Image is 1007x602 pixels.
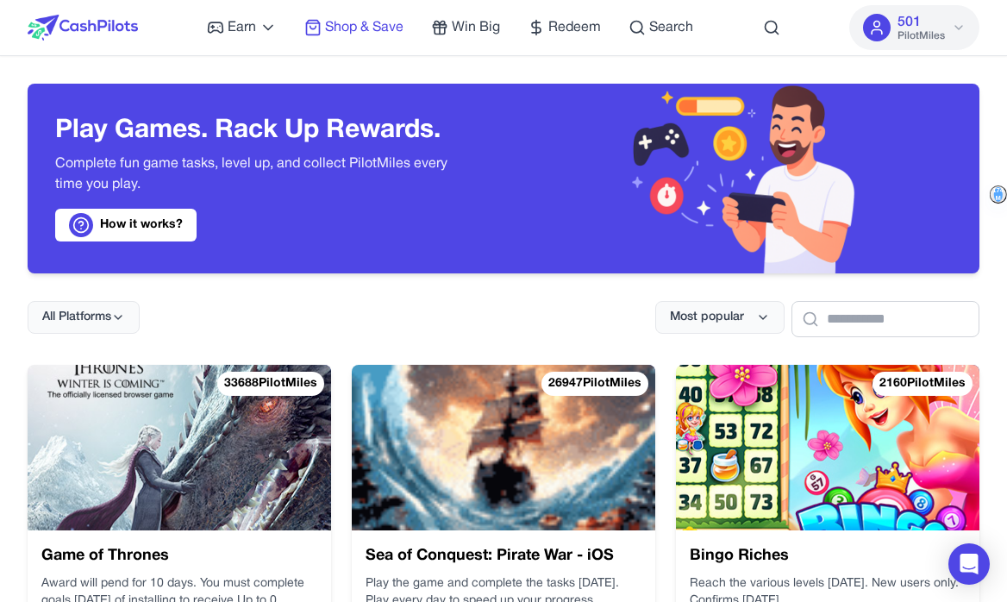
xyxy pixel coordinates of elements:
[690,544,966,568] h3: Bingo Riches
[42,309,111,326] span: All Platforms
[41,544,317,568] h3: Game of Thrones
[55,209,197,241] a: How it works?
[452,17,500,38] span: Win Big
[366,544,641,568] h3: Sea of Conquest: Pirate War - iOS
[28,15,138,41] img: CashPilots Logo
[629,17,693,38] a: Search
[849,5,979,50] button: 501PilotMiles
[228,17,256,38] span: Earn
[217,372,324,396] div: 33688 PilotMiles
[898,29,945,43] span: PilotMiles
[28,365,331,530] img: Game of Thrones
[541,372,648,396] div: 26947 PilotMiles
[528,17,601,38] a: Redeem
[948,543,990,585] div: Open Intercom Messenger
[431,17,500,38] a: Win Big
[670,309,744,326] span: Most popular
[55,116,476,147] h3: Play Games. Rack Up Rewards.
[649,17,693,38] span: Search
[609,84,874,273] img: Header decoration
[898,12,921,33] span: 501
[28,301,140,334] button: All Platforms
[676,365,979,530] img: Bingo Riches
[55,154,476,195] p: Complete fun game tasks, level up, and collect PilotMiles every time you play.
[304,17,403,38] a: Shop & Save
[548,17,601,38] span: Redeem
[873,372,973,396] div: 2160 PilotMiles
[352,365,655,530] img: Sea of Conquest: Pirate War - iOS
[655,301,785,334] button: Most popular
[207,17,277,38] a: Earn
[325,17,403,38] span: Shop & Save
